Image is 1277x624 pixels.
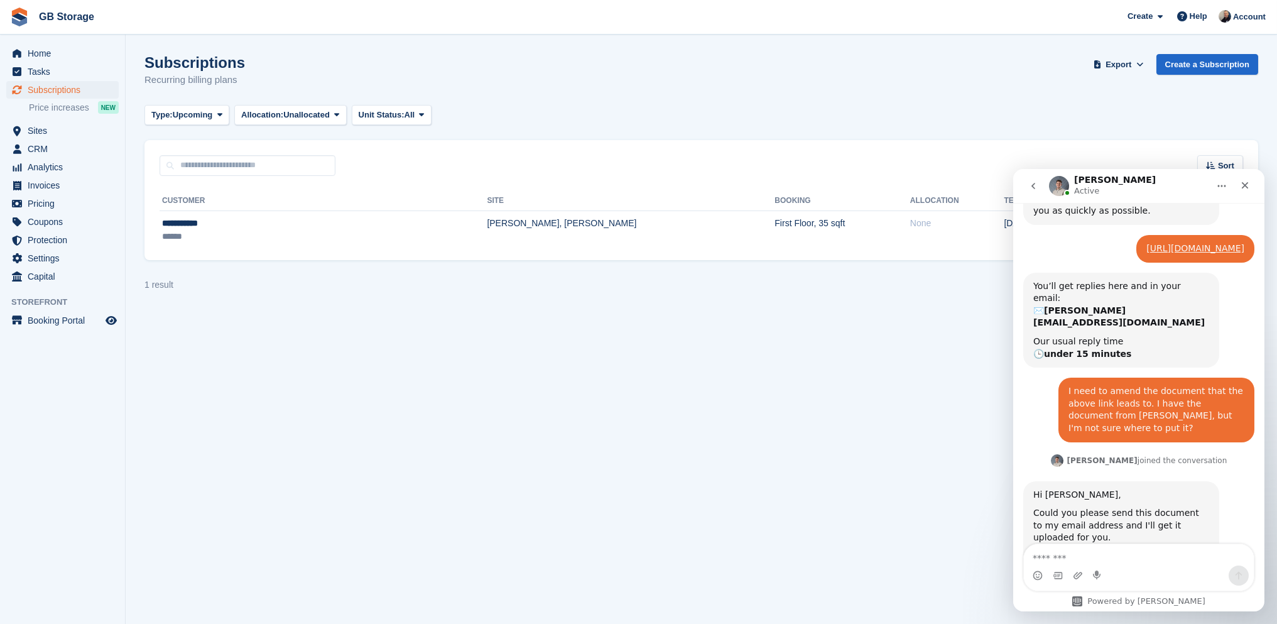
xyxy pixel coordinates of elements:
span: All [405,109,415,121]
th: Customer [160,191,487,211]
th: Booking [774,191,910,211]
span: Storefront [11,296,125,309]
button: Unit Status: All [352,105,432,126]
h1: Subscriptions [144,54,245,71]
a: menu [6,231,119,249]
span: Home [28,45,103,62]
div: NEW [98,101,119,114]
span: Subscriptions [28,81,103,99]
p: Recurring billing plans [144,73,245,87]
a: menu [6,312,119,329]
span: Pricing [28,195,103,212]
th: Allocation [910,191,1004,211]
iframe: Intercom live chat [1013,169,1264,611]
span: [DATE] [1004,217,1034,230]
span: Invoices [28,177,103,194]
img: Karl Walker [1219,10,1231,23]
span: Price increases [29,102,89,114]
span: Tasks [28,63,103,80]
span: Capital [28,268,103,285]
a: menu [6,268,119,285]
span: Coupons [28,213,103,231]
span: Create [1128,10,1153,23]
a: menu [6,140,119,158]
span: Settings [28,249,103,267]
a: menu [6,249,119,267]
div: 1 result [144,278,173,292]
span: CRM [28,140,103,158]
a: menu [6,213,119,231]
a: GB Storage [34,6,99,27]
span: Booking Portal [28,312,103,329]
a: Create a Subscription [1156,54,1258,75]
div: None [910,217,1004,230]
span: Unallocated [283,109,330,121]
span: Protection [28,231,103,249]
button: Type: Upcoming [144,105,229,126]
span: Help [1190,10,1207,23]
span: Type: [151,109,173,121]
a: menu [6,45,119,62]
span: Account [1233,11,1266,23]
th: Site [487,191,774,211]
a: Preview store [104,313,119,328]
span: Upcoming [173,109,213,121]
a: menu [6,81,119,99]
span: Sort [1218,160,1234,172]
span: Allocation: [241,109,283,121]
a: menu [6,195,119,212]
img: stora-icon-8386f47178a22dfd0bd8f6a31ec36ba5ce8667c1dd55bd0f319d3a0aa187defe.svg [10,8,29,26]
a: menu [6,158,119,176]
td: First Floor, 35 sqft [774,211,910,250]
button: Allocation: Unallocated [234,105,347,126]
span: Unit Status: [359,109,405,121]
a: menu [6,177,119,194]
td: [PERSON_NAME], [PERSON_NAME] [487,211,774,250]
button: Export [1091,54,1146,75]
a: menu [6,122,119,140]
a: Price increases NEW [29,101,119,114]
span: Analytics [28,158,103,176]
th: Tenancy [1004,191,1048,211]
span: Export [1106,58,1131,71]
span: Sites [28,122,103,140]
a: menu [6,63,119,80]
